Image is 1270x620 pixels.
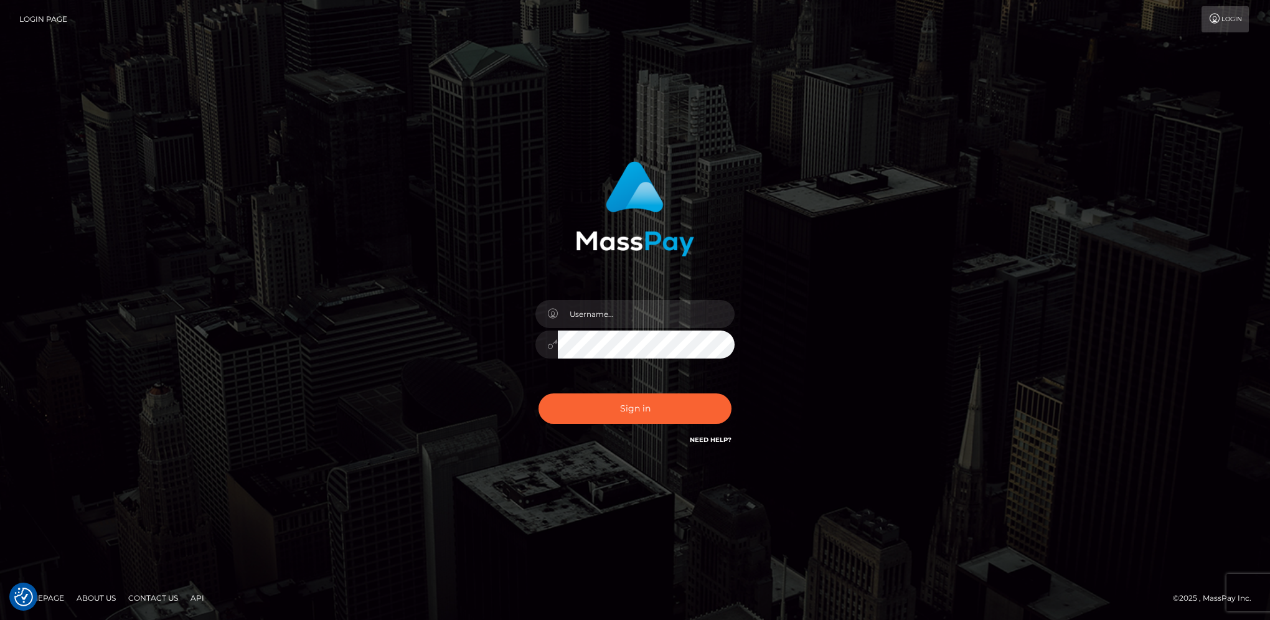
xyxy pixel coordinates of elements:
[690,436,731,444] a: Need Help?
[123,588,183,608] a: Contact Us
[14,588,69,608] a: Homepage
[539,393,731,424] button: Sign in
[558,300,735,328] input: Username...
[72,588,121,608] a: About Us
[19,6,67,32] a: Login Page
[1202,6,1249,32] a: Login
[1173,591,1261,605] div: © 2025 , MassPay Inc.
[576,161,694,256] img: MassPay Login
[186,588,209,608] a: API
[14,588,33,606] button: Consent Preferences
[14,588,33,606] img: Revisit consent button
